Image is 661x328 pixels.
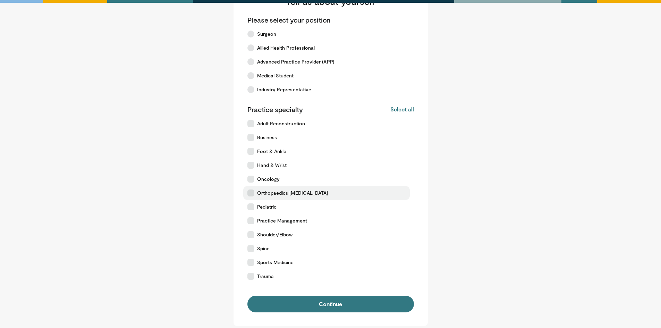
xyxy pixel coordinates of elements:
span: Orthopaedics [MEDICAL_DATA] [257,190,328,196]
span: Foot & Ankle [257,148,287,155]
span: Hand & Wrist [257,162,287,169]
span: Pediatric [257,203,277,210]
span: Sports Medicine [257,259,294,266]
span: Surgeon [257,31,277,37]
span: Shoulder/Elbow [257,231,293,238]
span: Adult Reconstruction [257,120,305,127]
span: Spine [257,245,270,252]
button: Select all [390,106,414,113]
span: Practice Management [257,217,307,224]
span: Advanced Practice Provider (APP) [257,58,334,65]
span: Allied Health Professional [257,44,315,51]
span: Oncology [257,176,280,183]
span: Business [257,134,277,141]
p: Please select your position [247,15,331,24]
span: Trauma [257,273,274,280]
span: Industry Representative [257,86,312,93]
button: Continue [247,296,414,312]
p: Practice specialty [247,105,303,114]
span: Medical Student [257,72,294,79]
